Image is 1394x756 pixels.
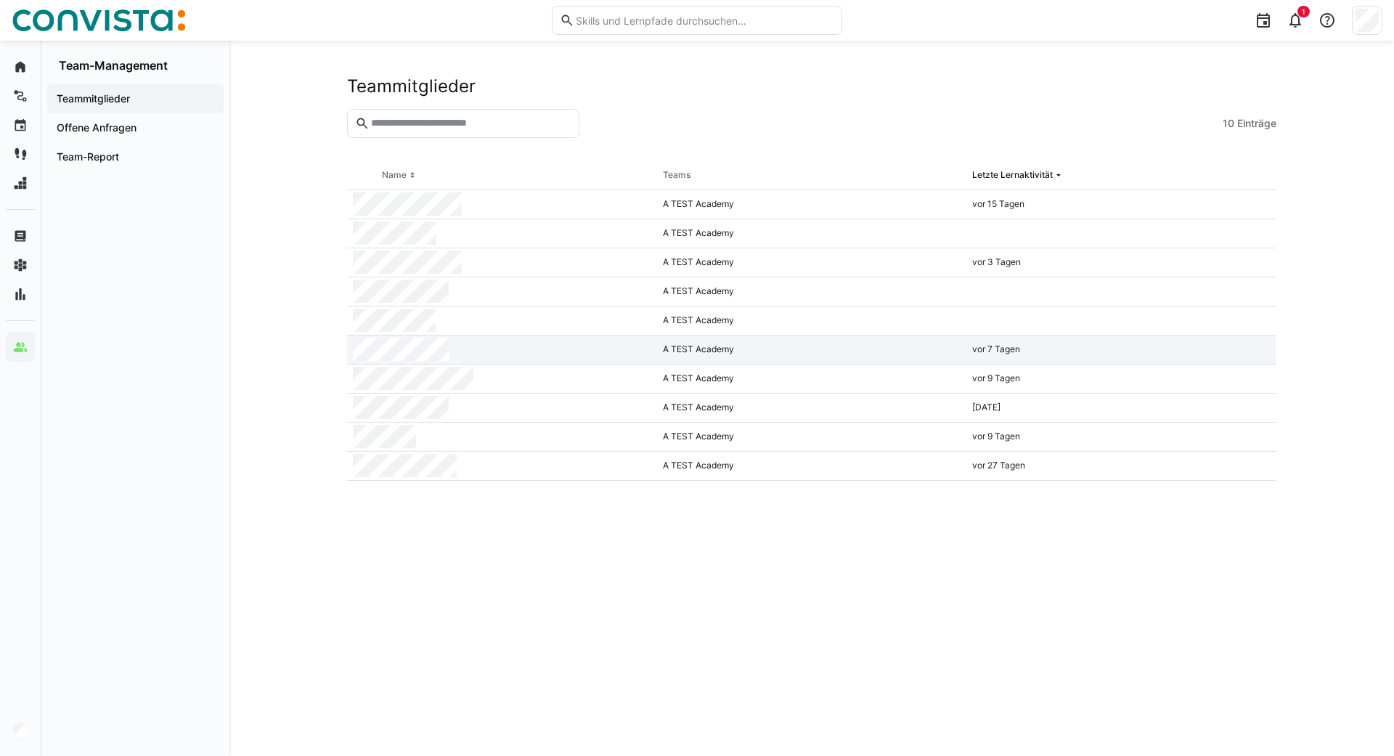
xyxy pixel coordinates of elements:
div: A TEST Academy [657,190,967,219]
span: 10 [1223,116,1234,131]
h2: Teammitglieder [347,76,476,97]
span: vor 3 Tagen [972,256,1021,267]
div: A TEST Academy [657,219,967,248]
span: 1 [1302,7,1305,16]
div: A TEST Academy [657,277,967,306]
div: A TEST Academy [657,423,967,452]
div: A TEST Academy [657,452,967,481]
div: A TEST Academy [657,394,967,423]
span: vor 27 Tagen [972,460,1025,471]
span: vor 9 Tagen [972,431,1020,442]
input: Skills und Lernpfade durchsuchen… [574,14,834,27]
div: Name [382,169,407,181]
div: Teams [663,169,690,181]
span: vor 7 Tagen [972,344,1020,354]
span: vor 15 Tagen [972,198,1024,209]
div: A TEST Academy [657,248,967,277]
div: A TEST Academy [657,336,967,365]
span: Einträge [1237,116,1276,131]
div: A TEST Academy [657,365,967,394]
div: A TEST Academy [657,306,967,336]
span: vor 9 Tagen [972,373,1020,383]
div: Letzte Lernaktivität [972,169,1053,181]
span: [DATE] [972,402,1000,412]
